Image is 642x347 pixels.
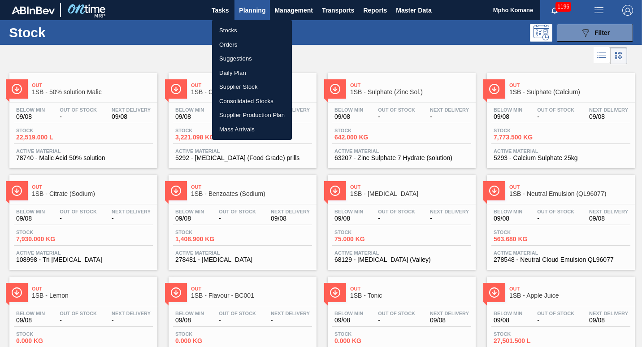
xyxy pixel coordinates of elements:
[212,122,292,137] a: Mass Arrivals
[212,94,292,108] a: Consolidated Stocks
[212,66,292,80] a: Daily Plan
[212,52,292,66] a: Suggestions
[212,80,292,94] a: Supplier Stock
[212,108,292,122] a: Supplier Production Plan
[212,23,292,38] a: Stocks
[212,38,292,52] a: Orders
